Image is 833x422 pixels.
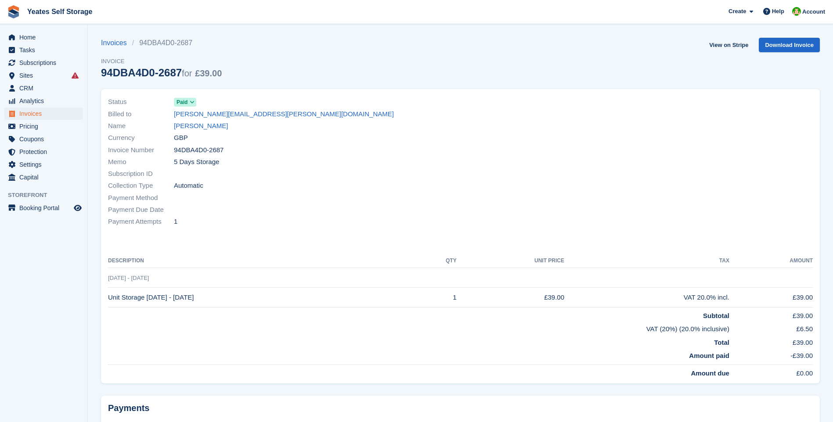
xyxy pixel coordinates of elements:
div: VAT 20.0% incl. [564,293,729,303]
span: £39.00 [195,68,222,78]
strong: Amount paid [689,352,729,359]
a: menu [4,120,83,132]
span: Booking Portal [19,202,72,214]
td: -£39.00 [729,347,813,365]
span: Storefront [8,191,87,200]
span: Coupons [19,133,72,145]
a: menu [4,69,83,82]
span: Help [772,7,784,16]
span: Payment Due Date [108,205,174,215]
a: Paid [174,97,196,107]
a: menu [4,171,83,183]
nav: breadcrumbs [101,38,222,48]
td: 1 [418,288,457,308]
span: Home [19,31,72,43]
span: Subscription ID [108,169,174,179]
img: Angela Field [792,7,801,16]
span: Memo [108,157,174,167]
span: Status [108,97,174,107]
span: Protection [19,146,72,158]
th: Unit Price [457,254,564,268]
span: Subscriptions [19,57,72,69]
td: £6.50 [729,321,813,334]
span: Paid [177,98,188,106]
span: Invoices [19,107,72,120]
a: menu [4,146,83,158]
span: Billed to [108,109,174,119]
span: 1 [174,217,177,227]
td: VAT (20%) (20.0% inclusive) [108,321,729,334]
strong: Amount due [691,369,729,377]
strong: Total [714,339,729,346]
strong: Subtotal [703,312,729,319]
span: 5 Days Storage [174,157,219,167]
td: Unit Storage [DATE] - [DATE] [108,288,418,308]
th: QTY [418,254,457,268]
span: Settings [19,158,72,171]
span: Payment Attempts [108,217,174,227]
span: Automatic [174,181,203,191]
a: menu [4,44,83,56]
i: Smart entry sync failures have occurred [72,72,79,79]
th: Description [108,254,418,268]
span: Currency [108,133,174,143]
a: Invoices [101,38,132,48]
a: menu [4,31,83,43]
span: Analytics [19,95,72,107]
span: Name [108,121,174,131]
td: £39.00 [457,288,564,308]
div: 94DBA4D0-2687 [101,67,222,79]
a: [PERSON_NAME][EMAIL_ADDRESS][PERSON_NAME][DOMAIN_NAME] [174,109,394,119]
span: Sites [19,69,72,82]
span: Create [728,7,746,16]
img: stora-icon-8386f47178a22dfd0bd8f6a31ec36ba5ce8667c1dd55bd0f319d3a0aa187defe.svg [7,5,20,18]
a: Preview store [72,203,83,213]
span: Account [802,7,825,16]
span: CRM [19,82,72,94]
span: [DATE] - [DATE] [108,275,149,281]
a: Download Invoice [759,38,820,52]
a: menu [4,95,83,107]
span: Invoice [101,57,222,66]
th: Amount [729,254,813,268]
th: Tax [564,254,729,268]
span: for [182,68,192,78]
span: GBP [174,133,188,143]
td: £39.00 [729,307,813,321]
a: menu [4,107,83,120]
span: Invoice Number [108,145,174,155]
h2: Payments [108,403,813,414]
a: View on Stripe [706,38,752,52]
span: Payment Method [108,193,174,203]
td: £0.00 [729,365,813,378]
a: menu [4,57,83,69]
span: Capital [19,171,72,183]
td: £39.00 [729,288,813,308]
a: Yeates Self Storage [24,4,96,19]
td: £39.00 [729,334,813,348]
span: Collection Type [108,181,174,191]
a: menu [4,82,83,94]
span: 94DBA4D0-2687 [174,145,224,155]
a: menu [4,158,83,171]
a: menu [4,202,83,214]
a: [PERSON_NAME] [174,121,228,131]
span: Tasks [19,44,72,56]
span: Pricing [19,120,72,132]
a: menu [4,133,83,145]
